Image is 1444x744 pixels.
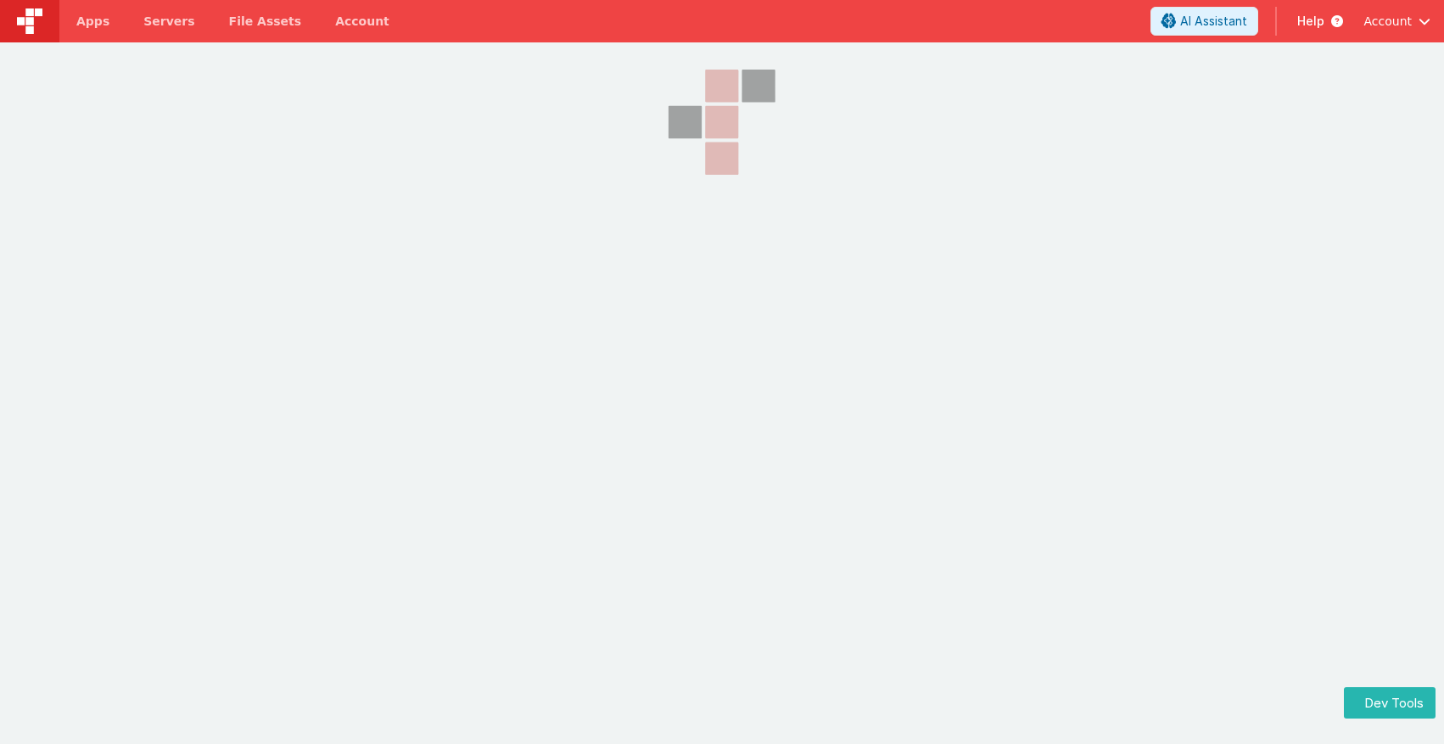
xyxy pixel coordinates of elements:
span: Account [1363,13,1412,30]
button: AI Assistant [1150,7,1258,36]
span: Servers [143,13,194,30]
span: File Assets [229,13,302,30]
span: Apps [76,13,109,30]
span: Help [1297,13,1324,30]
button: Dev Tools [1344,687,1436,719]
span: AI Assistant [1180,13,1247,30]
button: Account [1363,13,1430,30]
